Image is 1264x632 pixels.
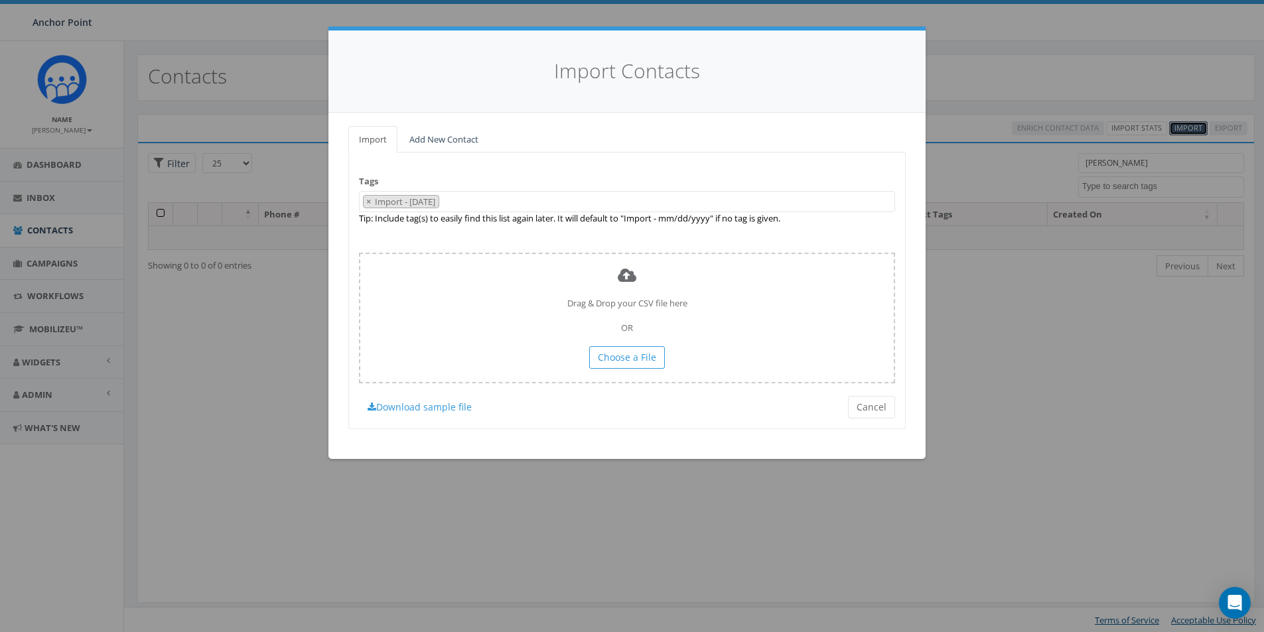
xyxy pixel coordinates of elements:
[399,126,489,153] a: Add New Contact
[1219,587,1251,619] div: Open Intercom Messenger
[364,196,374,208] button: Remove item
[348,126,397,153] a: Import
[374,196,439,208] span: Import - [DATE]
[359,212,780,225] label: Tip: Include tag(s) to easily find this list again later. It will default to "Import - mm/dd/yyyy...
[598,351,656,363] span: Choose a File
[443,196,449,208] textarea: Search
[366,196,371,208] span: ×
[359,175,378,188] label: Tags
[363,195,439,209] li: Import - 10/15/2025
[621,322,633,334] span: OR
[848,396,895,418] button: Cancel
[359,396,480,418] a: Download sample file
[348,57,906,86] h4: Import Contacts
[359,253,895,383] div: Drag & Drop your CSV file here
